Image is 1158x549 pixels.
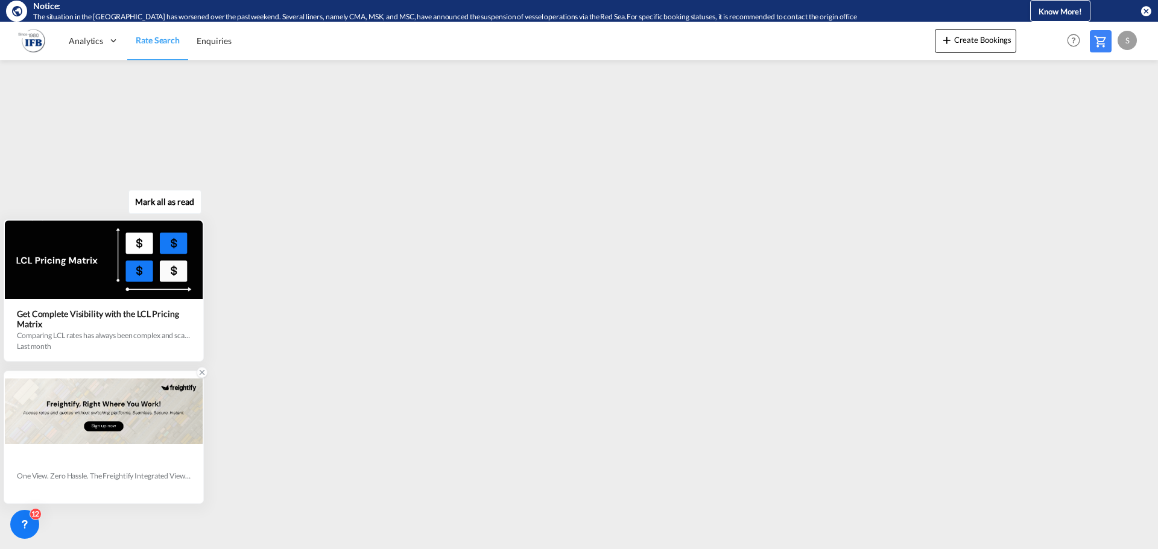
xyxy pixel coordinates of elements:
[1140,5,1152,17] button: icon-close-circle
[60,21,127,60] div: Analytics
[188,21,240,60] a: Enquiries
[33,12,980,22] div: The situation in the Red Sea has worsened over the past weekend. Several liners, namely CMA, MSK,...
[197,36,232,46] span: Enquiries
[940,33,954,47] md-icon: icon-plus 400-fg
[1063,30,1084,51] span: Help
[1118,31,1137,50] div: S
[69,35,103,47] span: Analytics
[935,29,1016,53] button: icon-plus 400-fgCreate Bookings
[127,21,188,60] a: Rate Search
[18,27,45,54] img: b628ab10256c11eeb52753acbc15d091.png
[136,35,180,45] span: Rate Search
[1063,30,1090,52] div: Help
[1039,7,1082,16] span: Know More!
[11,5,23,17] md-icon: icon-earth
